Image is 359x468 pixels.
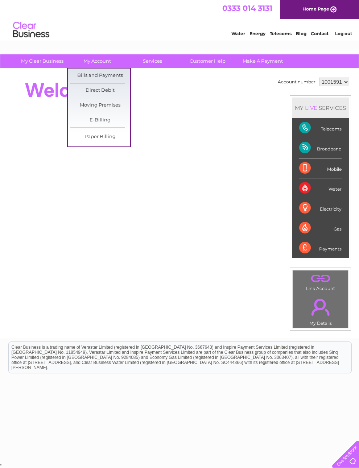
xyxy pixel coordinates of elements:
[270,31,292,36] a: Telecoms
[70,113,130,128] a: E-Billing
[178,54,238,68] a: Customer Help
[12,54,72,68] a: My Clear Business
[296,31,306,36] a: Blog
[231,31,245,36] a: Water
[123,54,182,68] a: Services
[70,98,130,113] a: Moving Premises
[299,158,342,178] div: Mobile
[276,76,317,88] td: Account number
[299,138,342,158] div: Broadband
[294,294,346,320] a: .
[70,130,130,144] a: Paper Billing
[70,69,130,83] a: Bills and Payments
[222,4,272,13] a: 0333 014 3131
[292,293,348,328] td: My Details
[249,31,265,36] a: Energy
[13,19,50,41] img: logo.png
[304,104,319,111] div: LIVE
[233,54,293,68] a: Make A Payment
[70,83,130,98] a: Direct Debit
[299,238,342,258] div: Payments
[299,178,342,198] div: Water
[294,272,346,285] a: .
[299,198,342,218] div: Electricity
[335,31,352,36] a: Log out
[67,54,127,68] a: My Account
[299,118,342,138] div: Telecoms
[311,31,329,36] a: Contact
[9,4,351,35] div: Clear Business is a trading name of Verastar Limited (registered in [GEOGRAPHIC_DATA] No. 3667643...
[292,98,349,118] div: MY SERVICES
[292,270,348,293] td: Link Account
[299,218,342,238] div: Gas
